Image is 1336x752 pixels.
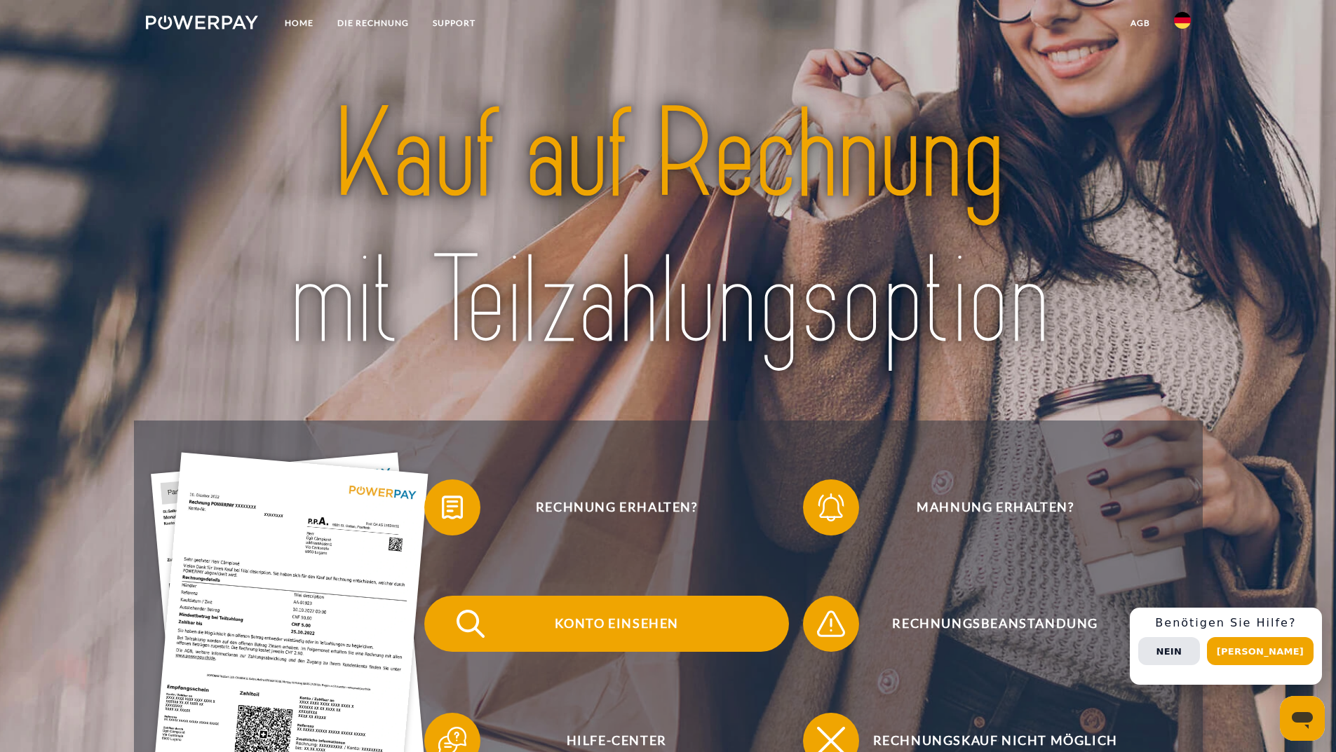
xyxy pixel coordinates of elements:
img: qb_warning.svg [814,606,849,641]
a: DIE RECHNUNG [325,11,421,36]
button: Mahnung erhalten? [803,479,1168,535]
a: Home [273,11,325,36]
button: [PERSON_NAME] [1207,637,1314,665]
img: logo-powerpay-white.svg [146,15,259,29]
img: title-powerpay_de.svg [197,75,1139,382]
iframe: Schaltfläche zum Öffnen des Messaging-Fensters [1280,696,1325,741]
img: de [1174,12,1191,29]
a: agb [1119,11,1162,36]
span: Rechnung erhalten? [445,479,788,535]
span: Rechnungsbeanstandung [823,596,1167,652]
a: SUPPORT [421,11,487,36]
span: Mahnung erhalten? [823,479,1167,535]
span: Konto einsehen [445,596,788,652]
img: qb_search.svg [453,606,488,641]
button: Rechnungsbeanstandung [803,596,1168,652]
img: qb_bell.svg [814,490,849,525]
button: Nein [1138,637,1200,665]
button: Rechnung erhalten? [424,479,789,535]
img: qb_bill.svg [435,490,470,525]
div: Schnellhilfe [1130,608,1322,685]
button: Konto einsehen [424,596,789,652]
h3: Benötigen Sie Hilfe? [1138,616,1314,630]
